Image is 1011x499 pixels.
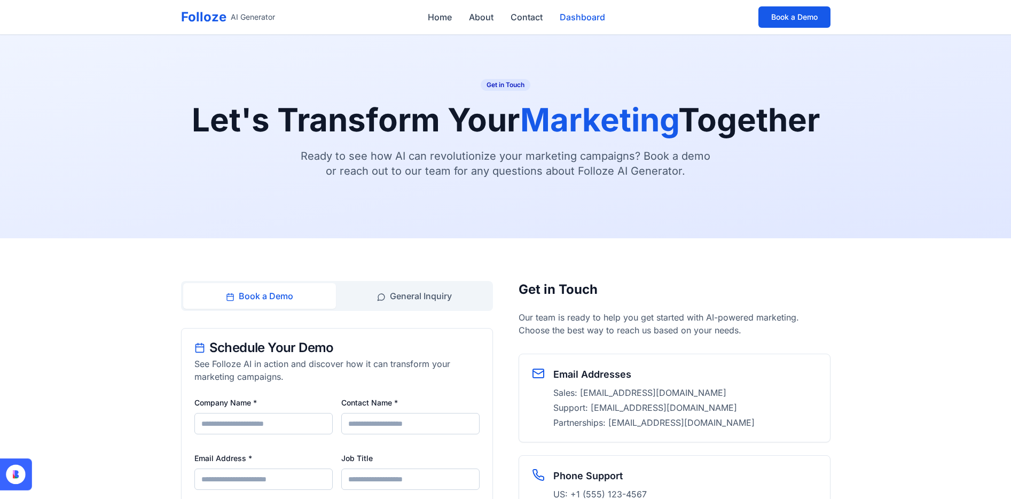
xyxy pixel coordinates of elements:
div: Folloze [181,9,226,26]
label: Contact Name * [341,398,398,407]
p: Sales: [EMAIL_ADDRESS][DOMAIN_NAME] [553,386,755,399]
a: About [469,11,493,24]
p: Ready to see how AI can revolutionize your marketing campaigns? Book a demo or reach out to our t... [301,149,711,178]
a: Contact [511,11,543,24]
label: Company Name * [194,398,257,407]
p: Our team is ready to help you get started with AI-powered marketing. Choose the best way to reach... [519,311,830,337]
h3: Phone Support [553,469,662,484]
div: Schedule Your Demo [194,341,480,354]
p: See Folloze AI in action and discover how it can transform your marketing campaigns. [194,357,480,383]
h3: Email Addresses [553,367,755,382]
label: Job Title [341,454,373,463]
a: Dashboard [560,11,605,24]
h1: Let's Transform Your Together [181,104,830,136]
p: Support: [EMAIL_ADDRESS][DOMAIN_NAME] [553,401,755,414]
label: Email Address * [194,454,252,463]
button: General Inquiry [338,283,491,309]
h2: Get in Touch [519,281,830,298]
div: AI Generator [231,12,275,22]
div: Get in Touch [481,79,530,91]
a: Home [428,11,452,24]
p: Partnerships: [EMAIL_ADDRESS][DOMAIN_NAME] [553,416,755,429]
button: Book a Demo [758,6,830,28]
button: Book a Demo [183,283,336,309]
a: Book a Demo [758,11,830,22]
span: Marketing [520,100,678,139]
a: FollozeAI Generator [181,9,275,26]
